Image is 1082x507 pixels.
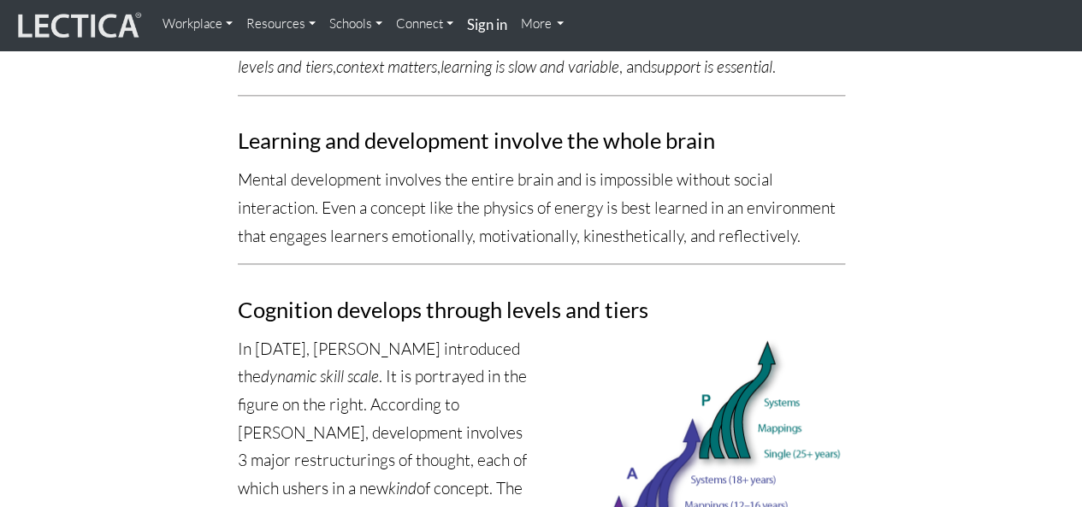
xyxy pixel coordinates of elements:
p: Mental development involves the entire brain and is impossible without social interaction. Even a... [238,166,845,250]
i: learning is slow and variable [440,56,619,77]
a: Connect [389,7,460,41]
img: lecticalive [14,9,142,42]
strong: Sign in [467,15,507,33]
a: More [514,7,571,41]
a: Workplace [156,7,239,41]
i: support is essential [651,56,772,77]
i: context matters [336,56,437,77]
h3: Learning and development involve the whole brain [238,128,845,152]
i: kind [388,478,417,498]
h3: Cognition develops through levels and tiers [238,298,845,321]
i: dynamic skill scale [261,366,379,386]
a: Resources [239,7,322,41]
a: Sign in [460,7,514,44]
a: Schools [322,7,389,41]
